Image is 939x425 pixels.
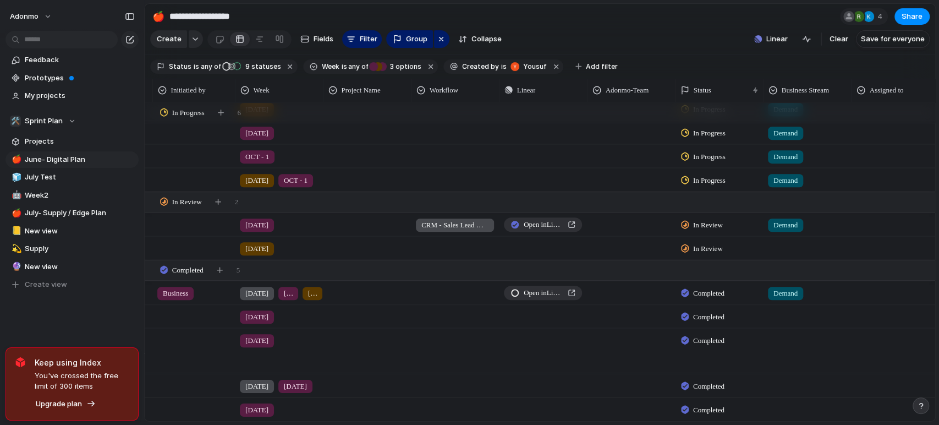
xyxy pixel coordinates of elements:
[517,85,536,96] span: Linear
[524,219,563,230] span: Open in Linear
[6,259,139,275] a: 🔮New view
[25,172,135,183] span: July Test
[10,190,21,201] button: 🤖
[693,151,726,162] span: In Progress
[454,30,506,48] button: Collapse
[25,261,135,273] span: New view
[773,220,798,231] span: Demand
[6,223,139,239] a: 📒New view
[284,288,293,299] span: [DATE]
[773,151,798,162] span: Demand
[462,62,499,72] span: Created by
[6,205,139,221] a: 🍎July- Supply / Edge Plan
[694,85,711,96] span: Status
[501,62,507,72] span: is
[606,85,649,96] span: Adonmo-Team
[235,197,239,208] span: 2
[693,312,724,323] span: Completed
[245,128,268,139] span: [DATE]
[504,286,582,300] a: Open inLinear
[150,8,167,25] button: 🍎
[150,30,187,48] button: Create
[877,11,886,22] span: 4
[342,30,382,48] button: Filter
[25,279,67,290] span: Create view
[6,88,139,104] a: My projects
[35,370,129,392] span: You've crossed the free limit of 300 items
[430,85,458,96] span: Workflow
[25,154,135,165] span: June- Digital Plan
[199,62,221,72] span: any of
[10,261,21,273] button: 🔮
[191,61,223,73] button: isany of
[32,396,99,412] button: Upgrade plan
[25,116,63,127] span: Sprint Plan
[172,265,204,276] span: Completed
[245,288,268,299] span: [DATE]
[237,265,240,276] span: 5
[693,220,723,231] span: In Review
[254,85,270,96] span: Week
[6,276,139,293] button: Create view
[36,399,82,410] span: Upgrade plan
[693,288,724,299] span: Completed
[773,288,798,299] span: Demand
[693,335,724,346] span: Completed
[284,175,307,186] span: OCT - 1
[10,154,21,165] button: 🍎
[861,34,925,45] span: Save for everyone
[25,90,135,101] span: My projects
[750,31,792,47] button: Linear
[6,113,139,129] button: 🛠️Sprint Plan
[245,335,268,346] span: [DATE]
[25,190,135,201] span: Week2
[12,189,19,201] div: 🤖
[25,243,135,254] span: Supply
[245,220,268,231] span: [DATE]
[245,175,268,186] span: [DATE]
[693,243,723,254] span: In Review
[245,380,268,391] span: [DATE]
[12,153,19,166] div: 🍎
[387,62,396,70] span: 3
[347,62,369,72] span: any of
[245,243,268,254] span: [DATE]
[25,208,135,219] span: July- Supply / Edge Plan
[406,34,427,45] span: Group
[6,187,139,204] a: 🤖Week2
[10,208,21,219] button: 🍎
[172,197,202,208] span: In Review
[238,107,241,118] span: 6
[242,62,281,72] span: statuses
[5,8,58,25] button: Adonmo
[169,62,191,72] span: Status
[25,73,135,84] span: Prototypes
[157,34,182,45] span: Create
[6,70,139,86] a: Prototypes
[6,169,139,186] div: 🧊July Test
[360,34,377,45] span: Filter
[499,61,509,73] button: is
[245,151,269,162] span: OCT - 1
[25,55,135,66] span: Feedback
[693,175,726,186] span: In Progress
[693,380,724,391] span: Completed
[902,11,922,22] span: Share
[471,34,502,45] span: Collapse
[6,133,139,150] a: Projects
[12,225,19,237] div: 📒
[35,357,129,368] span: Keep using Index
[894,8,930,25] button: Share
[773,128,798,139] span: Demand
[870,85,904,96] span: Assigned to
[339,61,371,73] button: isany of
[6,151,139,168] a: 🍎June- Digital Plan
[322,62,339,72] span: Week
[342,85,381,96] span: Project Name
[387,62,421,72] span: options
[773,175,798,186] span: Demand
[369,61,424,73] button: 3 options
